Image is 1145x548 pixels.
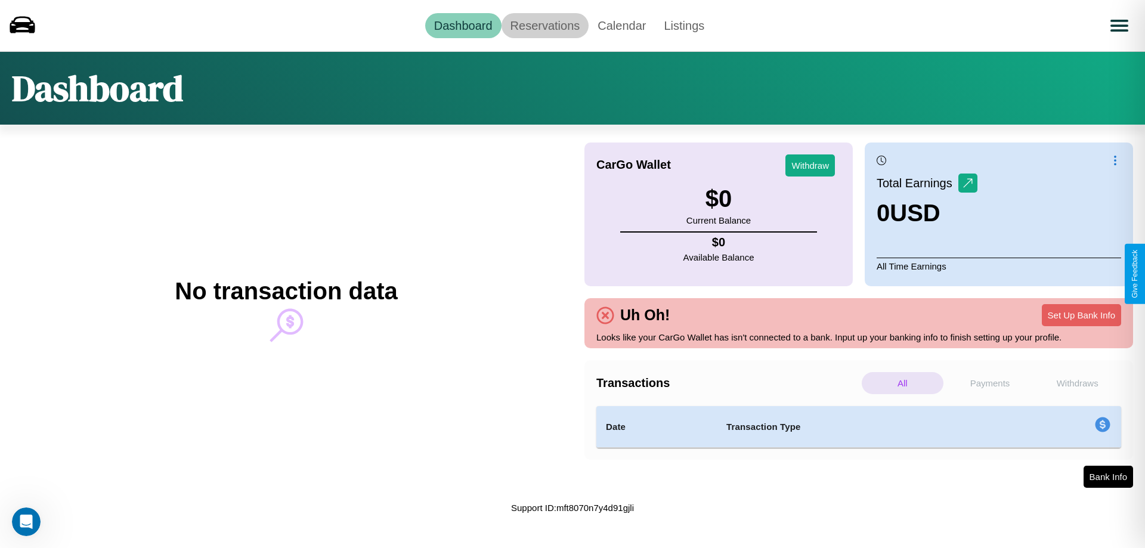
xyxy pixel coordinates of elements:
p: Payments [949,372,1031,394]
h4: CarGo Wallet [596,158,671,172]
table: simple table [596,406,1121,448]
h4: Transaction Type [726,420,997,434]
a: Listings [655,13,713,38]
p: Total Earnings [877,172,958,194]
p: Withdraws [1036,372,1118,394]
button: Open menu [1103,9,1136,42]
h2: No transaction data [175,278,397,305]
button: Set Up Bank Info [1042,304,1121,326]
p: All Time Earnings [877,258,1121,274]
div: Give Feedback [1131,250,1139,298]
h4: Uh Oh! [614,306,676,324]
a: Dashboard [425,13,502,38]
h3: $ 0 [686,185,751,212]
h1: Dashboard [12,64,183,113]
iframe: Intercom live chat [12,507,41,536]
button: Bank Info [1084,466,1133,488]
h3: 0 USD [877,200,977,227]
h4: Transactions [596,376,859,390]
p: Available Balance [683,249,754,265]
p: Current Balance [686,212,751,228]
h4: $ 0 [683,236,754,249]
h4: Date [606,420,707,434]
button: Withdraw [785,154,835,177]
p: Looks like your CarGo Wallet has isn't connected to a bank. Input up your banking info to finish ... [596,329,1121,345]
p: Support ID: mft8070n7y4d91gjli [511,500,634,516]
a: Reservations [502,13,589,38]
p: All [862,372,943,394]
a: Calendar [589,13,655,38]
